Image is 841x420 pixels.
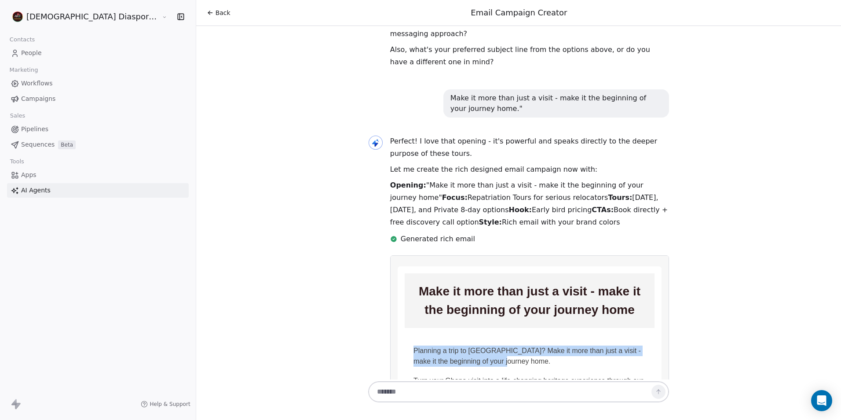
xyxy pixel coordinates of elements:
a: Apps [7,168,189,182]
a: Pipelines [7,122,189,136]
a: People [7,46,189,60]
span: Contacts [6,33,39,46]
strong: Hook: [509,206,532,214]
span: Back [216,8,230,17]
img: AFRICAN%20DIASPORA%20GRP.%20RES.%20CENT.%20LOGO%20-2%20PROFILE-02-02-1.png [12,11,23,22]
span: Sales [6,109,29,122]
span: Generated rich email [401,234,475,244]
strong: CTAs: [592,206,614,214]
a: AI Agents [7,183,189,198]
span: Tools [6,155,28,168]
p: Also, what's your preferred subject line from the options above, or do you have a different one i... [390,44,669,68]
span: Workflows [21,79,53,88]
span: Campaigns [21,94,55,103]
p: Perfect! I love that opening - it's powerful and speaks directly to the deeper purpose of these t... [390,135,669,160]
a: Campaigns [7,92,189,106]
strong: Opening: [390,181,426,189]
strong: Style: [479,218,502,226]
span: Beta [58,140,76,149]
button: [DEMOGRAPHIC_DATA] Diaspora Resource Centre [11,9,155,24]
a: SequencesBeta [7,137,189,152]
a: Workflows [7,76,189,91]
span: Marketing [6,63,42,77]
p: Learn about employment landscape and business opportunities [40,272,255,283]
span: People [21,48,42,58]
span: Email Campaign Creator [471,8,567,17]
strong: Tours: [608,193,632,202]
p: Let me create the rich designed email campaign now with: [390,163,669,176]
div: Make it more than just a visit - make it the beginning of your journey home." [450,93,662,114]
span: AI Agents [21,186,51,195]
span: Help & Support [150,401,190,408]
p: "Make it more than just a visit - make it the beginning of your journey home" Repatriation Tours ... [390,179,669,228]
span: Sequences [21,140,55,149]
a: Help & Support [141,401,190,408]
span: Apps [21,170,37,180]
span: Pipelines [21,125,48,134]
strong: Focus: [442,193,468,202]
div: Open Intercom Messenger [811,390,832,411]
span: [DEMOGRAPHIC_DATA] Diaspora Resource Centre [26,11,160,22]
